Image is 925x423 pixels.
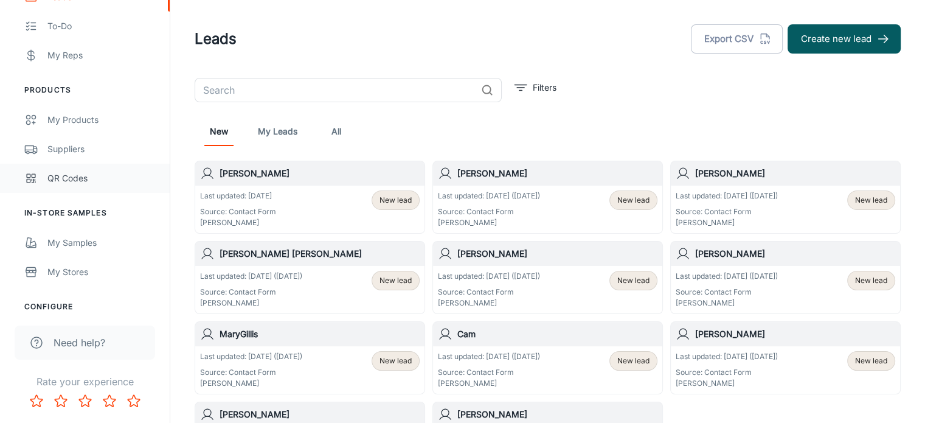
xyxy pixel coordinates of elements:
[47,172,158,185] div: QR Codes
[676,378,778,389] p: [PERSON_NAME]
[195,241,425,314] a: [PERSON_NAME] [PERSON_NAME]Last updated: [DATE] ([DATE])Source: Contact Form[PERSON_NAME]New lead
[54,335,105,350] span: Need help?
[220,247,420,260] h6: [PERSON_NAME] [PERSON_NAME]
[432,321,663,394] a: CamLast updated: [DATE] ([DATE])Source: Contact Form[PERSON_NAME]New lead
[204,117,234,146] a: New
[457,167,657,180] h6: [PERSON_NAME]
[47,265,158,279] div: My Stores
[438,217,540,228] p: [PERSON_NAME]
[24,389,49,413] button: Rate 1 star
[379,275,412,286] span: New lead
[676,271,778,282] p: Last updated: [DATE] ([DATE])
[432,241,663,314] a: [PERSON_NAME]Last updated: [DATE] ([DATE])Source: Contact Form[PERSON_NAME]New lead
[533,81,556,94] p: Filters
[47,49,158,62] div: My Reps
[670,321,901,394] a: [PERSON_NAME]Last updated: [DATE] ([DATE])Source: Contact Form[PERSON_NAME]New lead
[438,351,540,362] p: Last updated: [DATE] ([DATE])
[379,355,412,366] span: New lead
[617,195,650,206] span: New lead
[47,19,158,33] div: To-do
[379,195,412,206] span: New lead
[438,191,540,201] p: Last updated: [DATE] ([DATE])
[438,378,540,389] p: [PERSON_NAME]
[438,298,540,309] p: [PERSON_NAME]
[855,355,887,366] span: New lead
[691,24,783,54] button: Export CSV
[438,206,540,217] p: Source: Contact Form
[322,117,351,146] a: All
[670,241,901,314] a: [PERSON_NAME]Last updated: [DATE] ([DATE])Source: Contact Form[PERSON_NAME]New lead
[200,191,276,201] p: Last updated: [DATE]
[695,247,895,260] h6: [PERSON_NAME]
[47,113,158,127] div: My Products
[200,367,302,378] p: Source: Contact Form
[676,287,778,298] p: Source: Contact Form
[855,195,887,206] span: New lead
[220,327,420,341] h6: MaryGillis
[695,327,895,341] h6: [PERSON_NAME]
[670,161,901,234] a: [PERSON_NAME]Last updated: [DATE] ([DATE])Source: Contact Form[PERSON_NAME]New lead
[47,236,158,250] div: My Samples
[855,275,887,286] span: New lead
[617,275,650,286] span: New lead
[676,217,778,228] p: [PERSON_NAME]
[122,389,146,413] button: Rate 5 star
[200,206,276,217] p: Source: Contact Form
[511,78,560,97] button: filter
[676,298,778,309] p: [PERSON_NAME]
[676,206,778,217] p: Source: Contact Form
[676,351,778,362] p: Last updated: [DATE] ([DATE])
[195,321,425,394] a: MaryGillisLast updated: [DATE] ([DATE])Source: Contact Form[PERSON_NAME]New lead
[200,217,276,228] p: [PERSON_NAME]
[10,374,160,389] p: Rate your experience
[195,28,237,50] h1: Leads
[195,78,476,102] input: Search
[200,378,302,389] p: [PERSON_NAME]
[432,161,663,234] a: [PERSON_NAME]Last updated: [DATE] ([DATE])Source: Contact Form[PERSON_NAME]New lead
[97,389,122,413] button: Rate 4 star
[676,367,778,378] p: Source: Contact Form
[676,191,778,201] p: Last updated: [DATE] ([DATE])
[788,24,901,54] button: Create new lead
[200,287,302,298] p: Source: Contact Form
[200,351,302,362] p: Last updated: [DATE] ([DATE])
[195,161,425,234] a: [PERSON_NAME]Last updated: [DATE]Source: Contact Form[PERSON_NAME]New lead
[220,167,420,180] h6: [PERSON_NAME]
[457,408,657,421] h6: [PERSON_NAME]
[695,167,895,180] h6: [PERSON_NAME]
[73,389,97,413] button: Rate 3 star
[47,142,158,156] div: Suppliers
[49,389,73,413] button: Rate 2 star
[438,367,540,378] p: Source: Contact Form
[200,298,302,309] p: [PERSON_NAME]
[438,287,540,298] p: Source: Contact Form
[200,271,302,282] p: Last updated: [DATE] ([DATE])
[617,355,650,366] span: New lead
[457,247,657,260] h6: [PERSON_NAME]
[258,117,297,146] a: My Leads
[457,327,657,341] h6: Cam
[438,271,540,282] p: Last updated: [DATE] ([DATE])
[220,408,420,421] h6: [PERSON_NAME]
